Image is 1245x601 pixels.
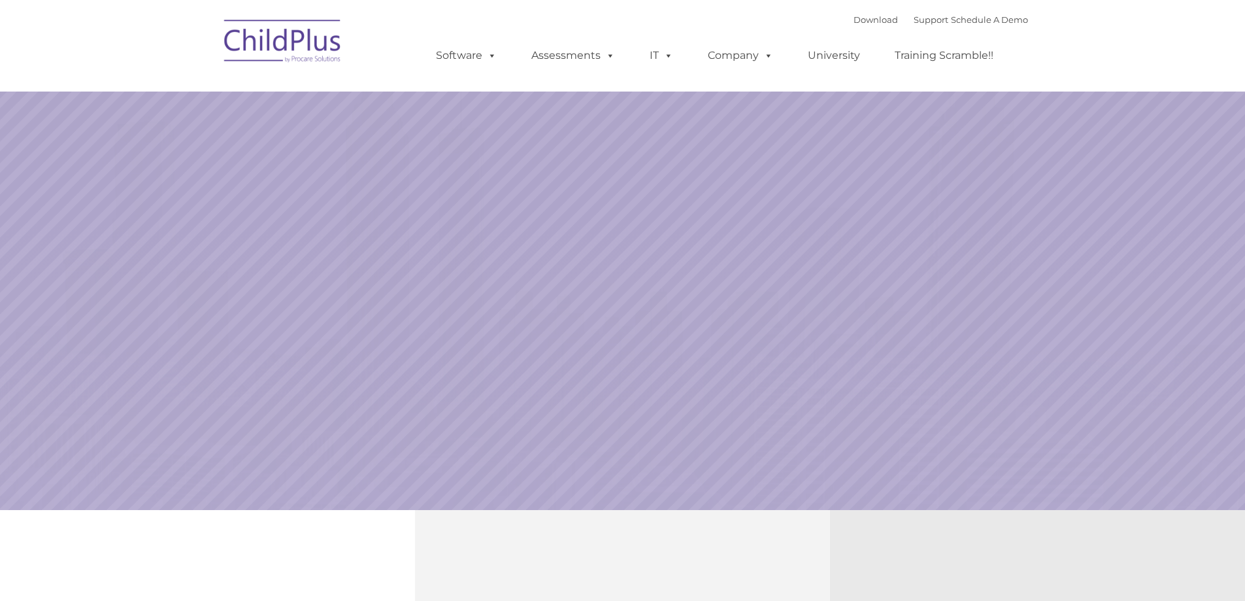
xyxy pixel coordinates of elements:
a: IT [637,43,686,69]
a: Company [695,43,786,69]
img: ChildPlus by Procare Solutions [218,10,348,76]
a: Assessments [518,43,628,69]
a: Training Scramble!! [882,43,1006,69]
a: Learn More [846,371,1054,426]
a: Support [914,14,948,25]
a: Schedule A Demo [951,14,1028,25]
a: Software [423,43,510,69]
a: Download [854,14,898,25]
font: | [854,14,1028,25]
a: University [795,43,873,69]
